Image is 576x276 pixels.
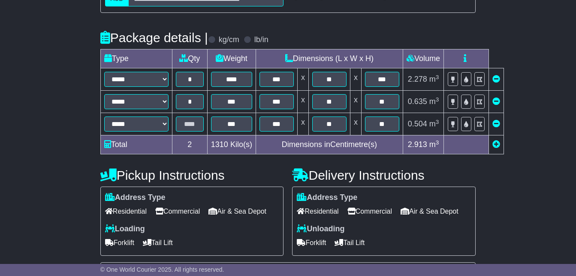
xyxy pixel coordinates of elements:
td: 2 [172,135,207,154]
span: 1310 [211,140,228,149]
span: m [429,97,439,106]
sup: 3 [436,74,439,80]
td: Weight [207,49,256,68]
span: Forklift [105,236,134,249]
td: Type [100,49,172,68]
td: x [297,68,308,91]
label: lb/in [254,35,268,45]
span: Tail Lift [335,236,365,249]
a: Add new item [492,140,500,149]
td: Dimensions in Centimetre(s) [256,135,403,154]
td: Dimensions (L x W x H) [256,49,403,68]
h4: Delivery Instructions [292,168,476,182]
span: m [429,75,439,83]
sup: 3 [436,96,439,103]
span: 0.504 [408,120,427,128]
label: Address Type [105,193,166,202]
label: Address Type [297,193,357,202]
h4: Pickup Instructions [100,168,284,182]
td: x [350,91,361,113]
span: 2.278 [408,75,427,83]
sup: 3 [436,139,439,146]
label: kg/cm [219,35,239,45]
span: 2.913 [408,140,427,149]
span: Tail Lift [143,236,173,249]
span: © One World Courier 2025. All rights reserved. [100,266,224,273]
span: Residential [297,205,338,218]
h4: Package details | [100,31,208,45]
td: Total [100,135,172,154]
a: Remove this item [492,97,500,106]
span: Residential [105,205,147,218]
span: Commercial [347,205,392,218]
label: Unloading [297,224,344,234]
span: Forklift [297,236,326,249]
td: Volume [403,49,443,68]
span: 0.635 [408,97,427,106]
span: m [429,120,439,128]
td: x [297,91,308,113]
sup: 3 [436,119,439,125]
a: Remove this item [492,120,500,128]
td: x [297,113,308,135]
a: Remove this item [492,75,500,83]
td: x [350,68,361,91]
span: Air & Sea Depot [401,205,458,218]
td: Kilo(s) [207,135,256,154]
td: Qty [172,49,207,68]
label: Loading [105,224,145,234]
span: m [429,140,439,149]
span: Commercial [155,205,200,218]
span: Air & Sea Depot [208,205,266,218]
td: x [350,113,361,135]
